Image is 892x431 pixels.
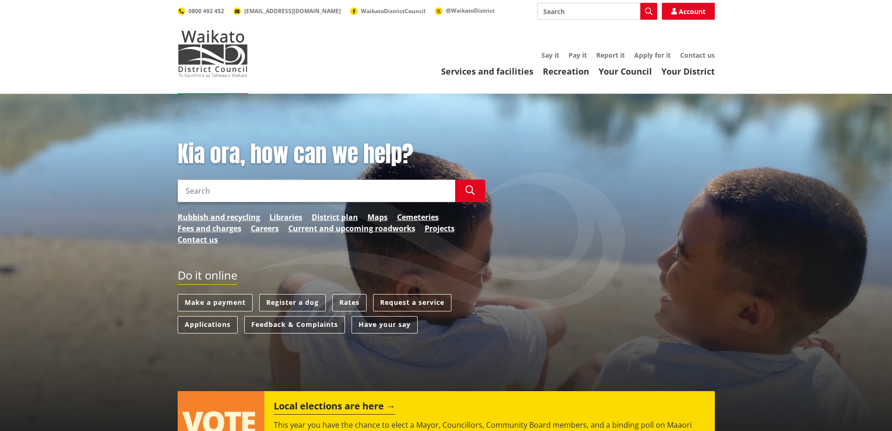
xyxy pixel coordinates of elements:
[537,3,657,20] input: Search input
[274,401,395,415] h2: Local elections are here
[178,180,455,202] input: Search input
[178,141,485,168] h1: Kia ora, how can we help?
[435,7,495,15] a: @WaikatoDistrict
[244,316,345,333] a: Feedback & Complaints
[332,294,367,311] a: Rates
[233,7,341,15] a: [EMAIL_ADDRESS][DOMAIN_NAME]
[178,316,238,333] a: Applications
[178,294,253,311] a: Make a payment
[661,66,715,77] a: Your District
[251,223,279,234] a: Careers
[188,7,224,15] span: 0800 492 452
[361,7,426,15] span: WaikatoDistrictCouncil
[259,294,326,311] a: Register a dog
[312,212,358,223] a: District plan
[541,51,559,60] a: Say it
[397,212,439,223] a: Cemeteries
[543,66,589,77] a: Recreation
[446,7,495,15] span: @WaikatoDistrict
[373,294,451,311] a: Request a service
[352,316,418,333] a: Have your say
[178,30,248,77] img: Waikato District Council - Te Kaunihera aa Takiwaa o Waikato
[244,7,341,15] span: [EMAIL_ADDRESS][DOMAIN_NAME]
[178,212,260,223] a: Rubbish and recycling
[178,234,218,245] a: Contact us
[596,51,625,60] a: Report it
[441,66,533,77] a: Services and facilities
[270,212,302,223] a: Libraries
[178,7,224,15] a: 0800 492 452
[680,51,715,60] a: Contact us
[569,51,587,60] a: Pay it
[367,212,388,223] a: Maps
[350,7,426,15] a: WaikatoDistrictCouncil
[288,223,415,234] a: Current and upcoming roadworks
[178,269,237,285] h2: Do it online
[662,3,715,20] a: Account
[599,66,652,77] a: Your Council
[178,223,241,234] a: Fees and charges
[634,51,671,60] a: Apply for it
[425,223,455,234] a: Projects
